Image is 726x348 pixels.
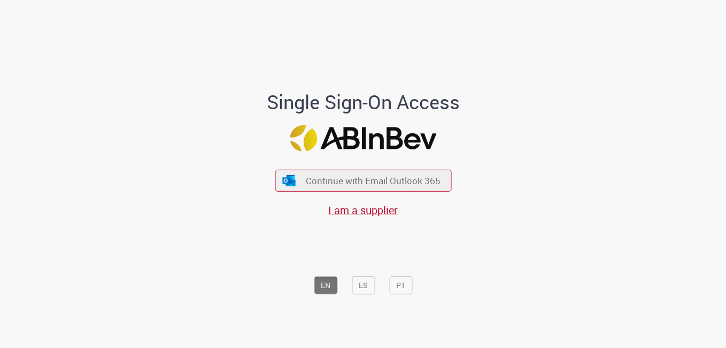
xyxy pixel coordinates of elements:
a: I am a supplier [328,203,398,217]
button: ícone Azure/Microsoft 360 Continue with Email Outlook 365 [275,170,451,192]
img: ícone Azure/Microsoft 360 [282,175,297,186]
button: EN [314,276,337,294]
span: Continue with Email Outlook 365 [306,175,441,187]
button: PT [389,276,412,294]
h1: Single Sign-On Access [215,91,512,112]
button: ES [352,276,375,294]
img: Logo ABInBev [290,125,436,152]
